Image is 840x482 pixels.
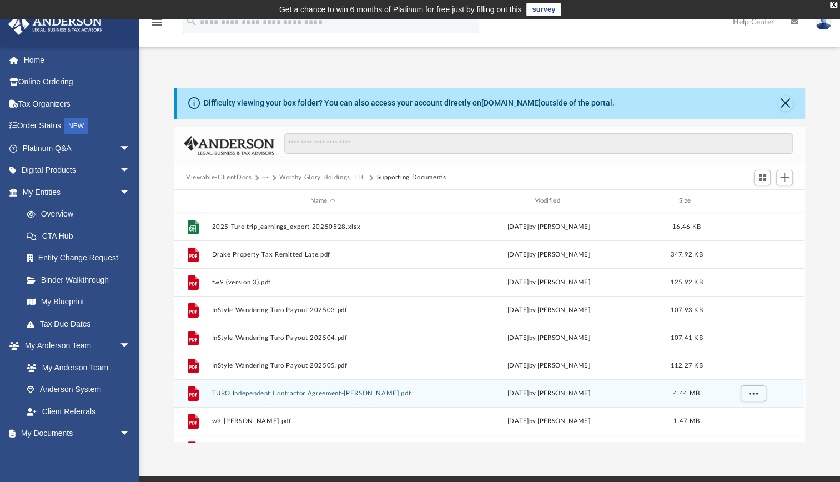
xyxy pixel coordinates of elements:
a: CTA Hub [16,225,147,247]
a: Overview [16,203,147,225]
span: arrow_drop_down [119,181,142,204]
div: close [830,2,837,8]
button: fw9 (version 3).pdf [212,279,434,286]
div: Get a chance to win 6 months of Platinum for free just by filling out this [279,3,522,16]
button: w9-[PERSON_NAME].pdf [212,418,434,425]
span: arrow_drop_down [119,159,142,182]
a: My Blueprint [16,291,142,313]
div: Difficulty viewing your box folder? You can also access your account directly on outside of the p... [204,97,615,109]
a: Box [16,444,136,466]
div: id [713,196,791,206]
div: [DATE] by [PERSON_NAME] [438,222,660,232]
button: Supporting Documents [376,173,446,183]
a: Home [8,49,147,71]
a: Order StatusNEW [8,115,147,138]
div: Modified [438,196,660,206]
span: arrow_drop_down [119,137,142,160]
div: [DATE] by [PERSON_NAME] [438,278,660,288]
span: 107.41 KB [670,335,702,341]
div: Name [212,196,433,206]
div: id [179,196,207,206]
button: InStyle Wandering Turo Payout 202503.pdf [212,307,434,314]
input: Search files and folders [284,133,793,154]
button: More options [741,385,766,402]
button: Close [778,96,793,111]
button: 2025 Turo trip_earnings_export 20250528.xlsx [212,223,434,230]
span: 1.47 MB [673,418,700,424]
button: Worthy Glory Holdings, LLC [279,173,366,183]
a: Tax Organizers [8,93,147,115]
div: [DATE] by [PERSON_NAME] [438,250,660,260]
div: [DATE] by [PERSON_NAME] [438,333,660,343]
span: arrow_drop_down [119,335,142,358]
div: grid [174,212,804,443]
div: [DATE] by [PERSON_NAME] [438,361,660,371]
span: 107.93 KB [670,307,702,313]
a: Online Ordering [8,71,147,93]
a: My Documentsarrow_drop_down [8,423,142,445]
a: My Anderson Team [16,357,136,379]
a: Anderson System [16,379,142,401]
a: Binder Walkthrough [16,269,147,291]
div: Size [665,196,709,206]
button: TURO Independent Contractor Agreement-[PERSON_NAME].pdf [212,390,434,397]
a: My Entitiesarrow_drop_down [8,181,147,203]
button: ··· [262,173,269,183]
a: Entity Change Request [16,247,147,269]
span: 347.92 KB [670,252,702,258]
div: NEW [64,118,88,134]
span: 125.92 KB [670,279,702,285]
a: [DOMAIN_NAME] [481,98,541,107]
i: search [185,15,198,27]
div: [DATE] by [PERSON_NAME] [438,416,660,426]
a: Platinum Q&Aarrow_drop_down [8,137,147,159]
button: InStyle Wandering Turo Payout 202504.pdf [212,334,434,342]
a: Tax Due Dates [16,313,147,335]
a: survey [526,3,561,16]
button: Add [776,170,793,185]
span: 4.44 MB [673,390,700,396]
button: InStyle Wandering Turo Payout 202505.pdf [212,362,434,369]
button: Viewable-ClientDocs [186,173,252,183]
img: Anderson Advisors Platinum Portal [5,13,105,35]
a: My Anderson Teamarrow_drop_down [8,335,142,357]
span: 112.27 KB [670,363,702,369]
a: menu [150,21,163,29]
a: Client Referrals [16,400,142,423]
div: [DATE] by [PERSON_NAME] [438,389,660,399]
span: 16.46 KB [672,224,701,230]
img: User Pic [815,14,832,30]
a: Digital Productsarrow_drop_down [8,159,147,182]
span: arrow_drop_down [119,423,142,445]
button: Drake Property Tax Remitted Late.pdf [212,251,434,258]
i: menu [150,16,163,29]
div: [DATE] by [PERSON_NAME] [438,305,660,315]
button: Switch to Grid View [754,170,771,185]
